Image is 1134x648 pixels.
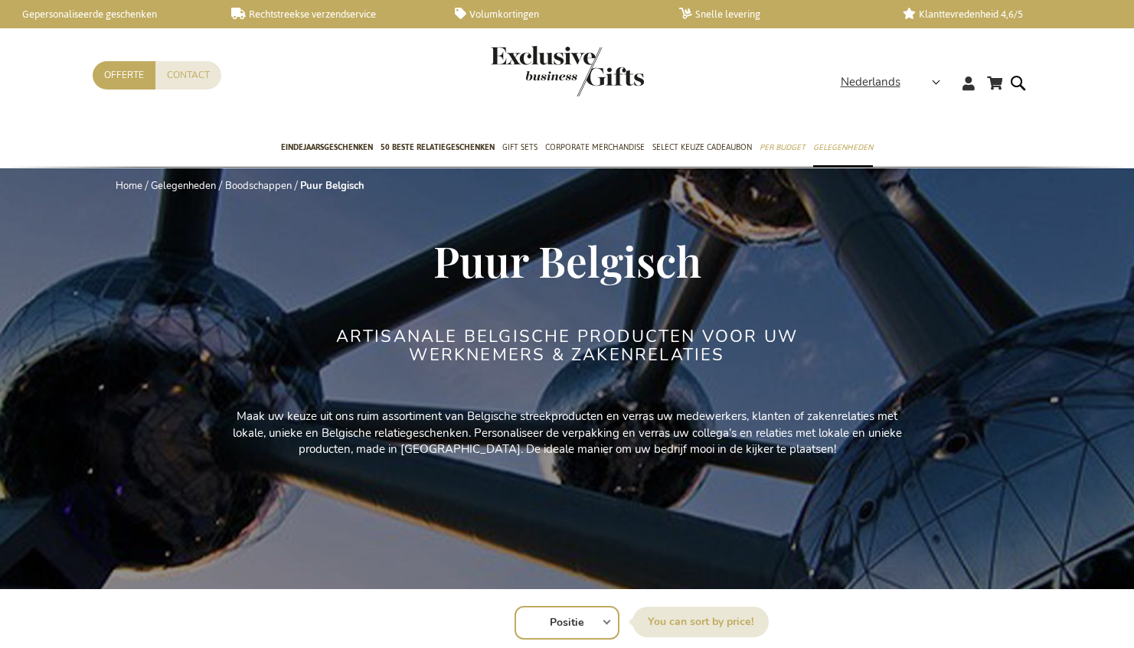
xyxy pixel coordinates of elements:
[151,179,216,193] a: Gelegenheden
[280,327,855,364] h2: Artisanale Belgische producten voor uw werknemers & zakenrelaties
[813,139,873,155] span: Gelegenheden
[155,61,221,90] a: Contact
[116,179,142,193] a: Home
[841,73,900,91] span: Nederlands
[760,139,806,155] span: Per Budget
[8,8,207,21] a: Gepersonaliseerde geschenken
[502,139,538,155] span: Gift Sets
[223,409,912,458] p: Maak uw keuze uit ons ruim assortiment van Belgische streekproducten en verras uw medewerkers, kl...
[545,139,645,155] span: Corporate Merchandise
[632,607,769,637] label: Sorteer op
[300,179,364,193] strong: Puur Belgisch
[281,139,373,155] span: Eindejaarsgeschenken
[225,179,292,193] a: Boodschappen
[231,8,430,21] a: Rechtstreekse verzendservice
[433,232,701,288] span: Puur Belgisch
[93,61,155,90] a: Offerte
[679,8,878,21] a: Snelle levering
[381,139,495,155] span: 50 beste relatiegeschenken
[491,46,644,96] img: Exclusive Business gifts logo
[455,8,654,21] a: Volumkortingen
[903,8,1102,21] a: Klanttevredenheid 4,6/5
[491,46,567,96] a: store logo
[841,73,950,91] div: Nederlands
[652,139,752,155] span: Select Keuze Cadeaubon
